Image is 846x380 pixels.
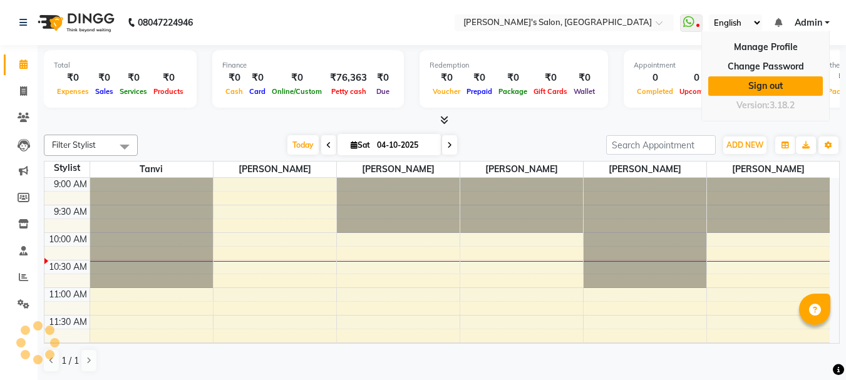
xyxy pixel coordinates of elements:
[61,354,79,367] span: 1 / 1
[373,87,393,96] span: Due
[90,162,213,177] span: Tanvi
[138,5,193,40] b: 08047224946
[222,71,246,85] div: ₹0
[463,87,495,96] span: Prepaid
[222,60,394,71] div: Finance
[54,87,92,96] span: Expenses
[460,162,583,177] span: [PERSON_NAME]
[46,288,90,301] div: 11:00 AM
[530,87,570,96] span: Gift Cards
[495,87,530,96] span: Package
[246,71,269,85] div: ₹0
[337,162,460,177] span: [PERSON_NAME]
[634,60,789,71] div: Appointment
[54,60,187,71] div: Total
[708,38,823,57] a: Manage Profile
[52,140,96,150] span: Filter Stylist
[634,71,676,85] div: 0
[46,260,90,274] div: 10:30 AM
[325,71,372,85] div: ₹76,363
[287,135,319,155] span: Today
[430,71,463,85] div: ₹0
[723,136,766,154] button: ADD NEW
[373,136,436,155] input: 2025-10-04
[606,135,716,155] input: Search Appointment
[795,16,822,29] span: Admin
[46,233,90,246] div: 10:00 AM
[51,178,90,191] div: 9:00 AM
[495,71,530,85] div: ₹0
[708,57,823,76] a: Change Password
[116,71,150,85] div: ₹0
[676,71,717,85] div: 0
[269,71,325,85] div: ₹0
[47,343,90,356] div: 12:00 PM
[150,87,187,96] span: Products
[54,71,92,85] div: ₹0
[214,162,336,177] span: [PERSON_NAME]
[708,96,823,115] div: Version:3.18.2
[328,87,369,96] span: Petty cash
[726,140,763,150] span: ADD NEW
[570,71,598,85] div: ₹0
[430,60,598,71] div: Redemption
[116,87,150,96] span: Services
[32,5,118,40] img: logo
[708,76,823,96] a: Sign out
[46,316,90,329] div: 11:30 AM
[348,140,373,150] span: Sat
[430,87,463,96] span: Voucher
[372,71,394,85] div: ₹0
[584,162,706,177] span: [PERSON_NAME]
[676,87,717,96] span: Upcoming
[707,162,830,177] span: [PERSON_NAME]
[44,162,90,175] div: Stylist
[269,87,325,96] span: Online/Custom
[51,205,90,218] div: 9:30 AM
[222,87,246,96] span: Cash
[92,87,116,96] span: Sales
[530,71,570,85] div: ₹0
[463,71,495,85] div: ₹0
[570,87,598,96] span: Wallet
[246,87,269,96] span: Card
[92,71,116,85] div: ₹0
[150,71,187,85] div: ₹0
[634,87,676,96] span: Completed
